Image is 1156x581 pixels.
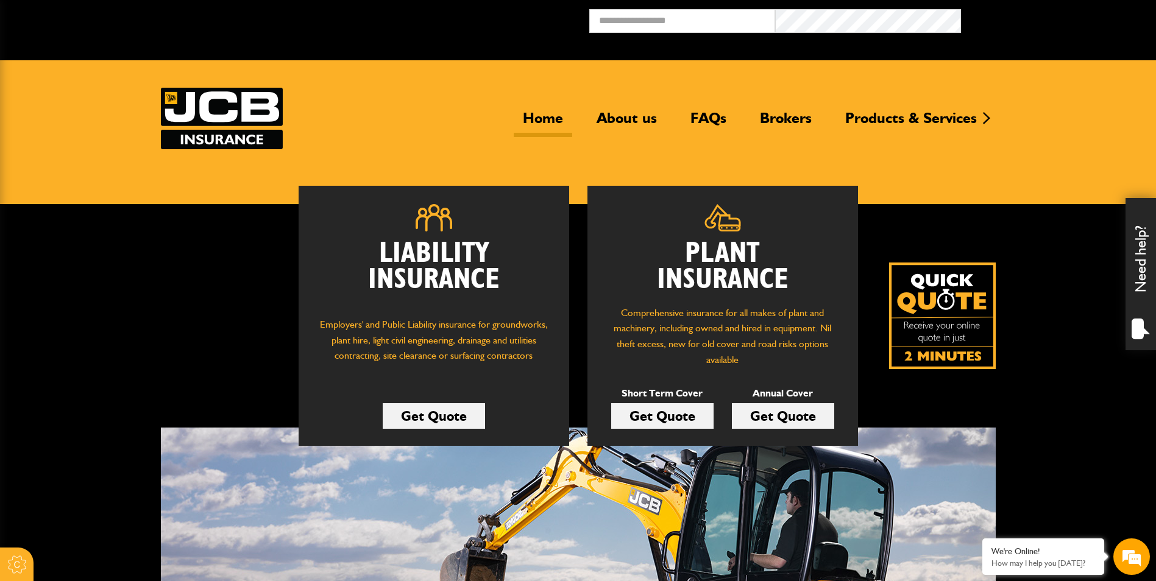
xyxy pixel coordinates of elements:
a: About us [587,109,666,137]
a: FAQs [681,109,736,137]
img: Quick Quote [889,262,996,369]
div: Need help? [1126,198,1156,350]
p: Employers' and Public Liability insurance for groundworks, plant hire, light civil engineering, d... [317,317,551,375]
a: JCB Insurance Services [161,88,283,149]
a: Get Quote [732,403,834,429]
img: JCB Insurance Services logo [161,88,283,149]
p: Comprehensive insurance for all makes of plant and machinery, including owned and hired in equipm... [606,305,840,367]
p: Annual Cover [732,386,834,401]
div: We're Online! [991,546,1095,557]
a: Get Quote [383,403,485,429]
p: How may I help you today? [991,558,1095,568]
a: Products & Services [836,109,986,137]
a: Brokers [751,109,821,137]
a: Get your insurance quote isn just 2-minutes [889,262,996,369]
h2: Liability Insurance [317,241,551,305]
a: Get Quote [611,403,714,429]
h2: Plant Insurance [606,241,840,293]
p: Short Term Cover [611,386,714,401]
a: Home [514,109,572,137]
button: Broker Login [961,9,1147,28]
